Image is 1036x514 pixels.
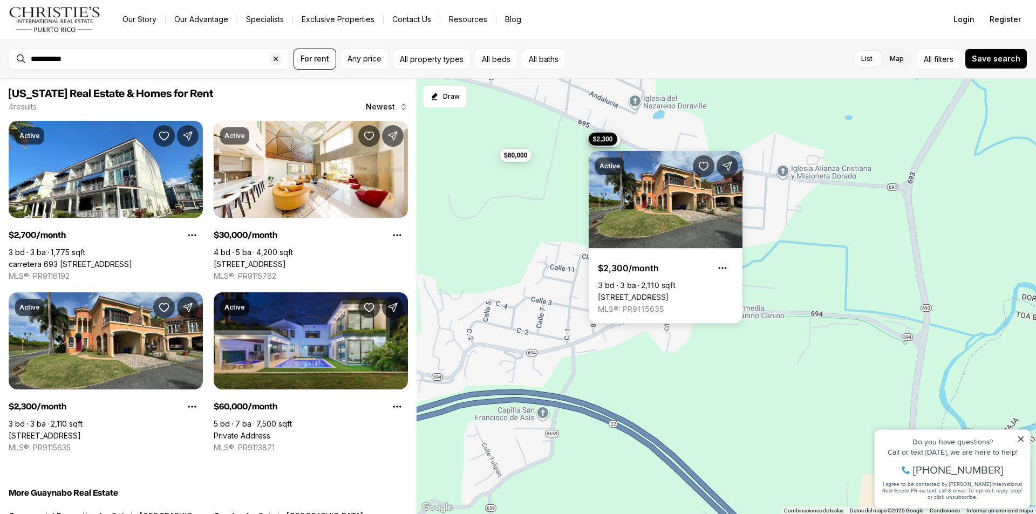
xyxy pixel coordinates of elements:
button: $60,000 [500,149,531,162]
a: 138 BRIGHTON BLVD, DORADO PR, 00646 [598,292,669,302]
button: Share Property [382,297,404,318]
button: Contact Us [384,12,440,27]
div: Call or text [DATE], we are here to help! [11,35,156,42]
button: Allfilters [917,49,960,70]
button: Property options [181,396,203,417]
a: carretera 693 VILLAS DE PLAYA 2 #S-1, DORADO PR, 00646 [9,259,132,269]
button: Save Property: [358,297,380,318]
button: Save Property: 138 BRIGHTON BLVD [693,155,714,177]
a: 500 PLANTATION DR #202, DORADO PR, 00646 [214,259,286,269]
button: Login [947,9,981,30]
button: Start drawing [423,85,467,108]
button: Property options [386,224,408,246]
span: Any price [347,54,381,63]
p: 4 results [9,102,37,111]
button: Save Property: 500 PLANTATION DR #202 [358,125,380,147]
button: Share Property [177,125,199,147]
p: Active [19,132,40,140]
a: 138 BRIGHTON BLVD, DORADO PR, 00646 [9,431,81,441]
img: logo [9,6,101,32]
span: All [924,53,932,65]
span: $2,300 [593,135,613,143]
span: Datos del mapa ©2025 Google [850,508,923,513]
button: Share Property [177,297,199,318]
button: Save Property: carretera 693 VILLAS DE PLAYA 2 #S-1 [153,125,175,147]
div: Do you have questions? [11,24,156,32]
h5: More Guaynabo Real Estate [9,488,408,498]
a: Specialists [237,12,292,27]
a: Resources [440,12,496,27]
a: Private Address [214,431,270,441]
label: List [853,49,881,68]
span: [US_STATE] Real Estate & Homes for Rent [9,88,213,99]
button: Save search [965,49,1027,69]
button: Property options [386,396,408,417]
span: Newest [366,102,395,111]
button: $2,300 [589,133,617,146]
span: filters [934,53,953,65]
span: Login [953,15,974,24]
button: Share Property [717,155,738,177]
button: Share Property [382,125,404,147]
button: All property types [393,49,471,70]
button: For rent [294,49,336,70]
button: Any price [340,49,388,70]
button: Newest [359,96,414,118]
a: Exclusive Properties [293,12,383,27]
label: Map [881,49,912,68]
button: Property options [181,224,203,246]
a: Blog [496,12,530,27]
button: Clear search input [269,49,289,69]
button: All beds [475,49,517,70]
p: Active [224,303,245,312]
span: I agree to be contacted by [PERSON_NAME] International Real Estate PR via text, call & email. To ... [13,66,154,87]
p: Active [599,162,620,170]
button: All baths [522,49,565,70]
p: Active [19,303,40,312]
span: $60,000 [504,151,527,160]
a: Our Advantage [166,12,237,27]
span: Save search [972,54,1020,63]
a: Our Story [114,12,165,27]
p: Active [224,132,245,140]
span: [PHONE_NUMBER] [44,51,134,61]
button: Save Property: 138 BRIGHTON BLVD [153,297,175,318]
button: Register [983,9,1027,30]
span: For rent [301,54,329,63]
button: Property options [712,257,733,279]
span: Register [990,15,1021,24]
